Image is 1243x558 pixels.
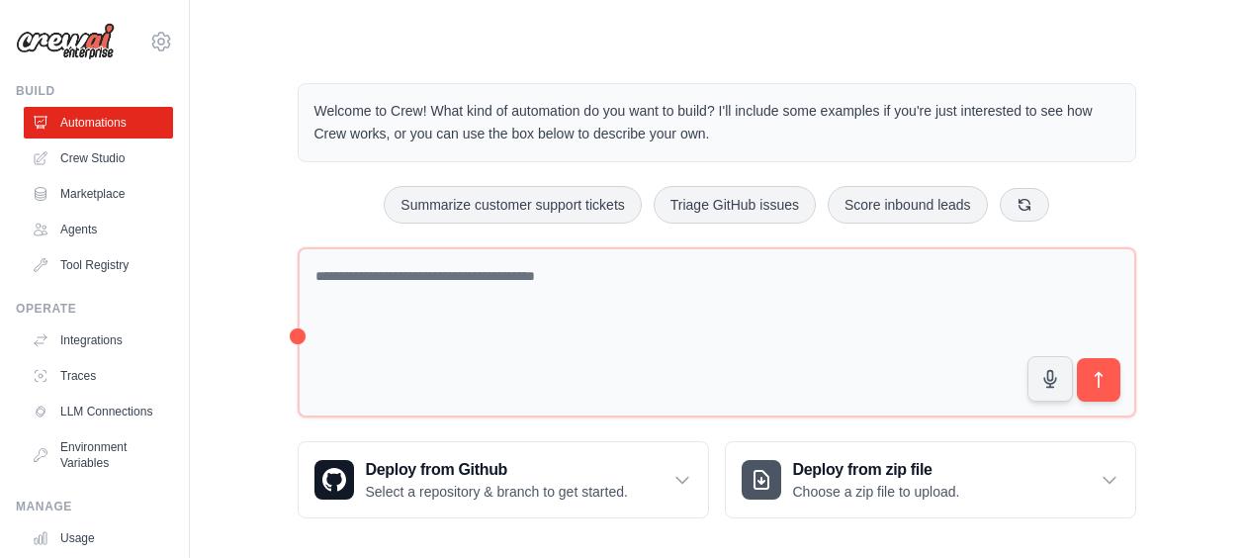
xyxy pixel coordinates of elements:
div: Operate [16,301,173,317]
p: Select a repository & branch to get started. [366,482,628,502]
h3: Deploy from zip file [793,458,960,482]
img: Logo [16,23,115,60]
a: Crew Studio [24,142,173,174]
div: Widget de chat [1144,463,1243,558]
a: Marketplace [24,178,173,210]
a: LLM Connections [24,396,173,427]
a: Traces [24,360,173,392]
p: Choose a zip file to upload. [793,482,960,502]
button: Summarize customer support tickets [384,186,641,224]
a: Usage [24,522,173,554]
a: Integrations [24,325,173,356]
a: Tool Registry [24,249,173,281]
button: Triage GitHub issues [654,186,816,224]
a: Environment Variables [24,431,173,479]
iframe: Chat Widget [1144,463,1243,558]
div: Build [16,83,173,99]
a: Automations [24,107,173,139]
p: Welcome to Crew! What kind of automation do you want to build? I'll include some examples if you'... [314,100,1119,145]
a: Agents [24,214,173,245]
h3: Deploy from Github [366,458,628,482]
button: Score inbound leads [828,186,988,224]
div: Manage [16,499,173,514]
